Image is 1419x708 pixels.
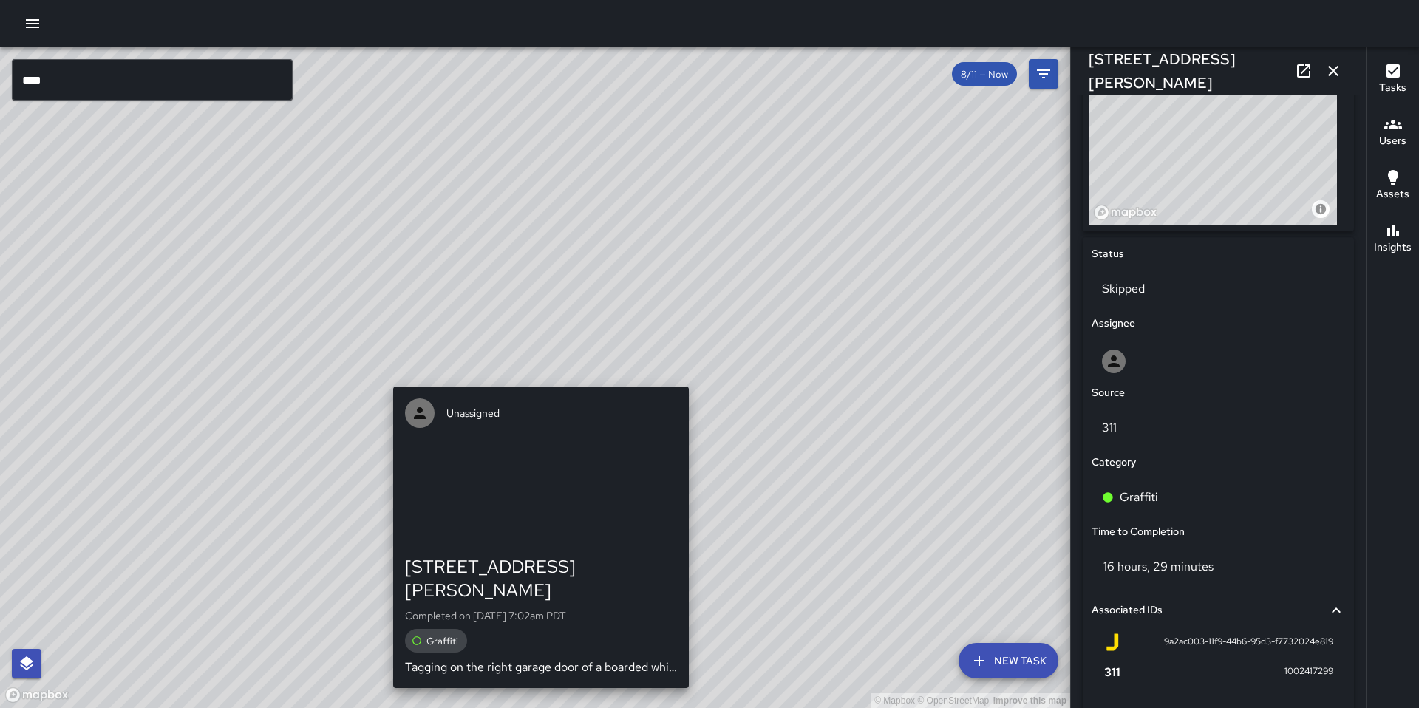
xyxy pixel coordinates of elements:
[1164,635,1333,650] span: 9a2ac003-11f9-44b6-95d3-f7732024e819
[1089,47,1289,95] h6: [STREET_ADDRESS][PERSON_NAME]
[446,406,677,421] span: Unassigned
[1029,59,1058,89] button: Filters
[952,68,1017,81] span: 8/11 — Now
[1367,160,1419,213] button: Assets
[1092,316,1135,332] h6: Assignee
[1092,246,1124,262] h6: Status
[1379,80,1406,96] h6: Tasks
[1367,213,1419,266] button: Insights
[405,658,677,676] p: Tagging on the right garage door of a boarded white house; please remove the graffiti, post an NO...
[1092,455,1136,471] h6: Category
[1092,593,1345,627] div: Associated IDs
[1092,602,1163,619] h6: Associated IDs
[1092,524,1185,540] h6: Time to Completion
[1379,133,1406,149] h6: Users
[1102,280,1335,298] p: Skipped
[1374,239,1412,256] h6: Insights
[1367,106,1419,160] button: Users
[1376,186,1409,202] h6: Assets
[405,555,677,602] div: [STREET_ADDRESS][PERSON_NAME]
[1367,53,1419,106] button: Tasks
[1103,559,1214,574] p: 16 hours, 29 minutes
[418,635,467,647] span: Graffiti
[405,608,677,623] p: Completed on [DATE] 7:02am PDT
[1284,664,1333,679] span: 1002417299
[1120,489,1158,506] p: Graffiti
[1092,385,1125,401] h6: Source
[959,643,1058,678] button: New Task
[393,387,689,688] button: Unassigned[STREET_ADDRESS][PERSON_NAME]Completed on [DATE] 7:02am PDTGraffitiTagging on the right...
[1102,419,1335,437] p: 311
